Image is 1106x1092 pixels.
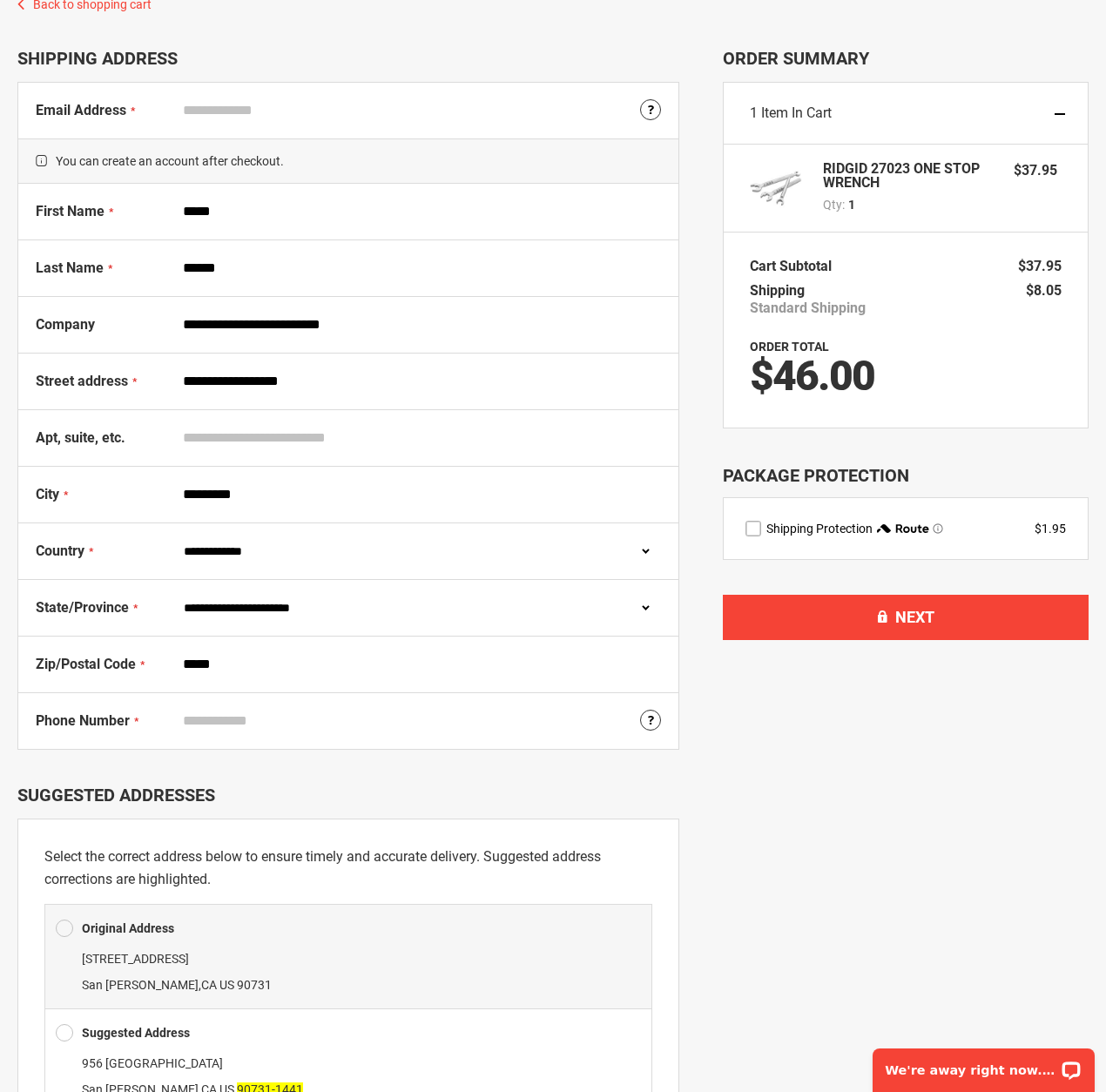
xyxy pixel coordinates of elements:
span: US [219,978,234,992]
b: Original Address [82,921,174,935]
iframe: LiveChat chat widget [861,1037,1106,1092]
span: CA [201,978,217,992]
span: $46.00 [750,351,874,401]
th: Cart Subtotal [750,254,840,279]
span: Shipping Protection [766,522,873,536]
span: Item in Cart [761,104,832,121]
button: Next [723,595,1089,640]
span: State/Province [36,599,129,616]
div: Package Protection [723,463,1089,489]
span: San [PERSON_NAME] [82,978,199,992]
span: Next [895,608,934,626]
p: Select the correct address below to ensure timely and accurate delivery. Suggested address correc... [44,846,652,890]
strong: RIDGID 27023 ONE STOP WRENCH [823,162,996,190]
span: $37.95 [1014,162,1057,179]
div: $1.95 [1035,520,1066,537]
div: , [56,946,641,998]
span: Street address [36,373,128,389]
span: 1 [848,196,855,213]
span: [STREET_ADDRESS] [82,952,189,966]
span: 90731 [237,978,272,992]
span: Zip/Postal Code [36,656,136,672]
img: RIDGID 27023 ONE STOP WRENCH [750,162,802,214]
span: Shipping [750,282,805,299]
span: Qty [823,198,842,212]
span: Apt, suite, etc. [36,429,125,446]
span: 956 [GEOGRAPHIC_DATA] [82,1056,223,1070]
span: Order Summary [723,48,1089,69]
span: Learn more [933,523,943,534]
span: Company [36,316,95,333]
div: route shipping protection selector element [745,520,1066,537]
span: First Name [36,203,105,219]
div: Suggested Addresses [17,785,679,806]
span: Email Address [36,102,126,118]
div: Shipping Address [17,48,679,69]
span: Country [36,543,84,559]
span: 1 [750,104,758,121]
strong: Order Total [750,340,829,354]
span: Last Name [36,260,104,276]
b: Suggested Address [82,1026,190,1040]
span: $8.05 [1026,282,1062,299]
span: Standard Shipping [750,300,866,317]
span: Phone Number [36,712,130,729]
span: $37.95 [1018,258,1062,274]
span: City [36,486,59,502]
span: You can create an account after checkout. [18,138,678,184]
